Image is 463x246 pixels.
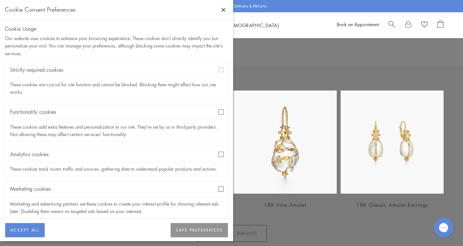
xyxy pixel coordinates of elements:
a: Open Shopping Bag [437,20,444,30]
div: Marketing and advertising partners set these cookies to create your interest profile for showing ... [5,197,228,218]
a: World of [DEMOGRAPHIC_DATA]World of [DEMOGRAPHIC_DATA] [200,22,279,28]
div: These cookies are crucial for site function and cannot be blocked. Blocking them might affect how... [5,78,228,99]
img: 18K Classic Amulet Earrings [341,91,444,194]
div: These cookies track visitor traffic and sources, gathering data to understand popular products an... [5,162,228,176]
button: ACCEPT ALL [5,223,45,237]
div: Functionality cookies [5,104,228,120]
div: Strictly required cookies [5,62,228,78]
img: P51816-E11VINE [233,91,337,194]
a: 18K Vine Amulet [264,201,306,209]
a: Search [389,20,395,30]
div: These cookies add extra features and personalization to our site. They're set by us or third-part... [5,120,228,141]
a: Book an Appointment [337,21,379,27]
div: Cookie Usage [5,25,228,33]
a: View Wishlist [421,20,428,30]
div: Cookie Consent Preferences [5,5,75,15]
a: 18K Classic Amulet Earrings [356,201,428,209]
div: Our website uses cookies to enhance your browsing experience. These cookies don't directly identi... [5,35,228,57]
div: Marketing cookies [5,181,228,197]
iframe: Gorgias live chat messenger [431,216,457,240]
button: SAVE PREFERENCES [171,223,228,237]
div: Analytics cookies [5,147,228,162]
